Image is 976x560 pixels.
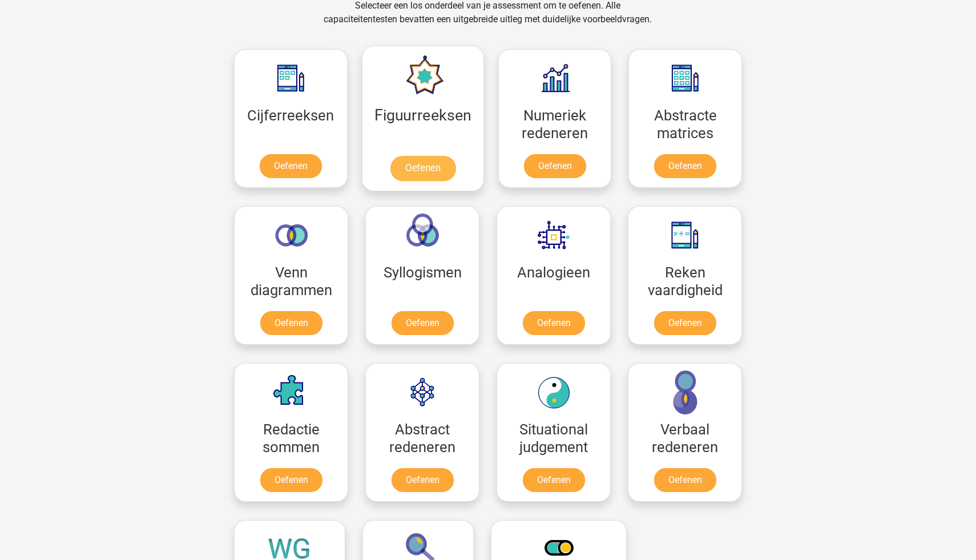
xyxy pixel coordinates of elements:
[392,311,454,335] a: Oefenen
[390,156,455,181] a: Oefenen
[260,468,322,492] a: Oefenen
[392,468,454,492] a: Oefenen
[523,468,585,492] a: Oefenen
[260,311,322,335] a: Oefenen
[654,468,716,492] a: Oefenen
[523,311,585,335] a: Oefenen
[654,154,716,178] a: Oefenen
[524,154,586,178] a: Oefenen
[654,311,716,335] a: Oefenen
[260,154,322,178] a: Oefenen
